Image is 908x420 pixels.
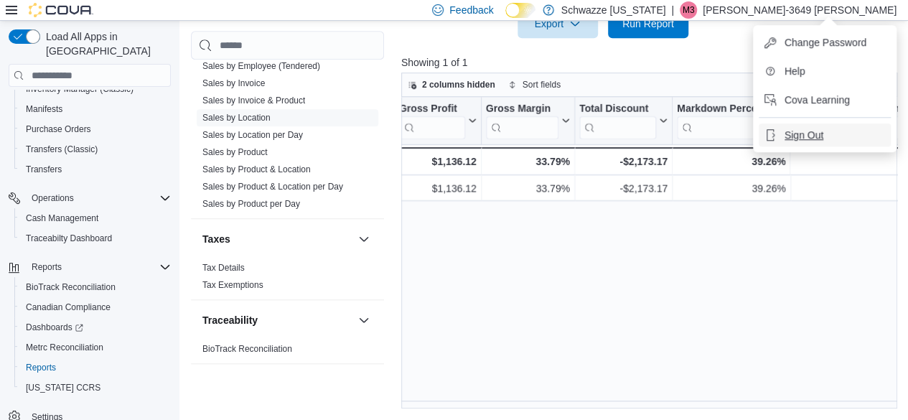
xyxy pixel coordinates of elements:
[20,299,171,316] span: Canadian Compliance
[14,378,177,398] button: [US_STATE] CCRS
[202,181,343,192] span: Sales by Product & Location per Day
[32,192,74,204] span: Operations
[26,382,100,393] span: [US_STATE] CCRS
[202,112,271,123] span: Sales by Location
[759,123,891,146] button: Sign Out
[202,280,263,290] a: Tax Exemptions
[20,319,171,336] span: Dashboards
[202,164,311,174] a: Sales by Product & Location
[677,103,774,139] div: Markdown Percent
[26,144,98,155] span: Transfers (Classic)
[20,339,171,356] span: Metrc Reconciliation
[785,35,866,50] span: Change Password
[398,103,464,139] div: Gross Profit
[202,263,245,273] a: Tax Details
[485,103,569,139] button: Gross Margin
[398,153,476,170] div: $1,136.12
[14,159,177,179] button: Transfers
[703,1,897,19] p: [PERSON_NAME]-3649 [PERSON_NAME]
[20,379,106,396] a: [US_STATE] CCRS
[26,190,171,207] span: Operations
[202,95,305,106] a: Sales by Invoice & Product
[398,103,464,116] div: Gross Profit
[759,31,891,54] button: Change Password
[26,164,62,175] span: Transfers
[579,103,656,116] div: Total Discount
[759,60,891,83] button: Help
[20,359,62,376] a: Reports
[14,317,177,337] a: Dashboards
[202,232,230,246] h3: Taxes
[20,141,171,158] span: Transfers (Classic)
[202,313,258,327] h3: Traceability
[20,121,171,138] span: Purchase Orders
[505,3,535,18] input: Dark Mode
[202,147,268,157] a: Sales by Product
[20,210,104,227] a: Cash Management
[202,129,303,141] span: Sales by Location per Day
[20,121,97,138] a: Purchase Orders
[191,259,384,299] div: Taxes
[40,29,171,58] span: Load All Apps in [GEOGRAPHIC_DATA]
[449,3,493,17] span: Feedback
[26,190,80,207] button: Operations
[485,103,558,116] div: Gross Margin
[485,153,569,170] div: 33.79%
[14,358,177,378] button: Reports
[14,119,177,139] button: Purchase Orders
[20,101,68,118] a: Manifests
[20,161,67,178] a: Transfers
[785,93,850,107] span: Cova Learning
[202,262,245,274] span: Tax Details
[677,179,785,197] div: 39.26%
[20,141,103,158] a: Transfers (Classic)
[26,213,98,224] span: Cash Management
[191,340,384,363] div: Traceability
[485,179,569,197] div: 33.79%
[20,279,121,296] a: BioTrack Reconciliation
[14,277,177,297] button: BioTrack Reconciliation
[20,299,116,316] a: Canadian Compliance
[355,312,373,329] button: Traceability
[579,103,668,139] button: Total Discount
[202,78,265,89] span: Sales by Invoice
[202,60,320,72] span: Sales by Employee (Tendered)
[680,1,697,19] div: Michael-3649 Morefield
[398,103,476,139] button: Gross Profit
[14,208,177,228] button: Cash Management
[26,342,103,353] span: Metrc Reconciliation
[202,182,343,192] a: Sales by Product & Location per Day
[422,79,495,90] span: 2 columns hidden
[485,103,558,139] div: Gross Margin
[677,153,785,170] div: 39.26%
[14,337,177,358] button: Metrc Reconciliation
[20,319,89,336] a: Dashboards
[202,78,265,88] a: Sales by Invoice
[29,3,93,17] img: Cova
[401,55,902,70] p: Showing 1 of 1
[202,232,352,246] button: Taxes
[20,379,171,396] span: Washington CCRS
[202,313,352,327] button: Traceability
[202,113,271,123] a: Sales by Location
[20,101,171,118] span: Manifests
[20,339,109,356] a: Metrc Reconciliation
[202,130,303,140] a: Sales by Location per Day
[20,230,171,247] span: Traceabilty Dashboard
[26,362,56,373] span: Reports
[399,179,477,197] div: $1,136.12
[505,18,506,19] span: Dark Mode
[202,343,292,355] span: BioTrack Reconciliation
[202,61,320,71] a: Sales by Employee (Tendered)
[26,233,112,244] span: Traceabilty Dashboard
[26,322,83,333] span: Dashboards
[202,95,305,106] span: Sales by Invoice & Product
[677,103,785,139] button: Markdown Percent
[3,257,177,277] button: Reports
[671,1,674,19] p: |
[579,153,668,170] div: -$2,173.17
[683,1,695,19] span: M3
[26,103,62,115] span: Manifests
[20,161,171,178] span: Transfers
[523,79,561,90] span: Sort fields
